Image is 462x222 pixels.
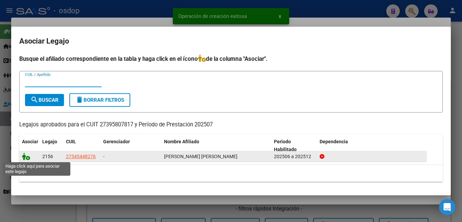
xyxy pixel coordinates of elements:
span: GONZALEZ PAUSICH MARIA LUZ [164,154,237,159]
div: 1 registros [19,165,443,182]
mat-icon: search [30,96,39,104]
span: Buscar [30,97,59,103]
datatable-header-cell: CUIL [63,134,100,157]
span: Asociar [22,139,38,144]
span: - [103,154,105,159]
button: Borrar Filtros [69,93,130,107]
p: Legajos aprobados para el CUIT 27395807817 y Período de Prestación 202507 [19,121,443,129]
datatable-header-cell: Dependencia [317,134,427,157]
datatable-header-cell: Gerenciador [100,134,161,157]
datatable-header-cell: Periodo Habilitado [271,134,317,157]
span: 2156 [42,154,53,159]
span: Gerenciador [103,139,130,144]
datatable-header-cell: Legajo [40,134,63,157]
h2: Asociar Legajo [19,35,443,48]
span: CUIL [66,139,76,144]
span: Borrar Filtros [75,97,124,103]
span: Nombre Afiliado [164,139,199,144]
datatable-header-cell: Nombre Afiliado [161,134,271,157]
datatable-header-cell: Asociar [19,134,40,157]
span: Dependencia [320,139,348,144]
div: Open Intercom Messenger [439,199,455,215]
button: Buscar [25,94,64,106]
h4: Busque el afiliado correspondiente en la tabla y haga click en el ícono de la columna "Asociar". [19,54,443,63]
span: 27545448276 [66,154,96,159]
span: Periodo Habilitado [274,139,297,152]
mat-icon: delete [75,96,84,104]
div: 202506 a 202512 [274,153,314,161]
span: Legajo [42,139,57,144]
